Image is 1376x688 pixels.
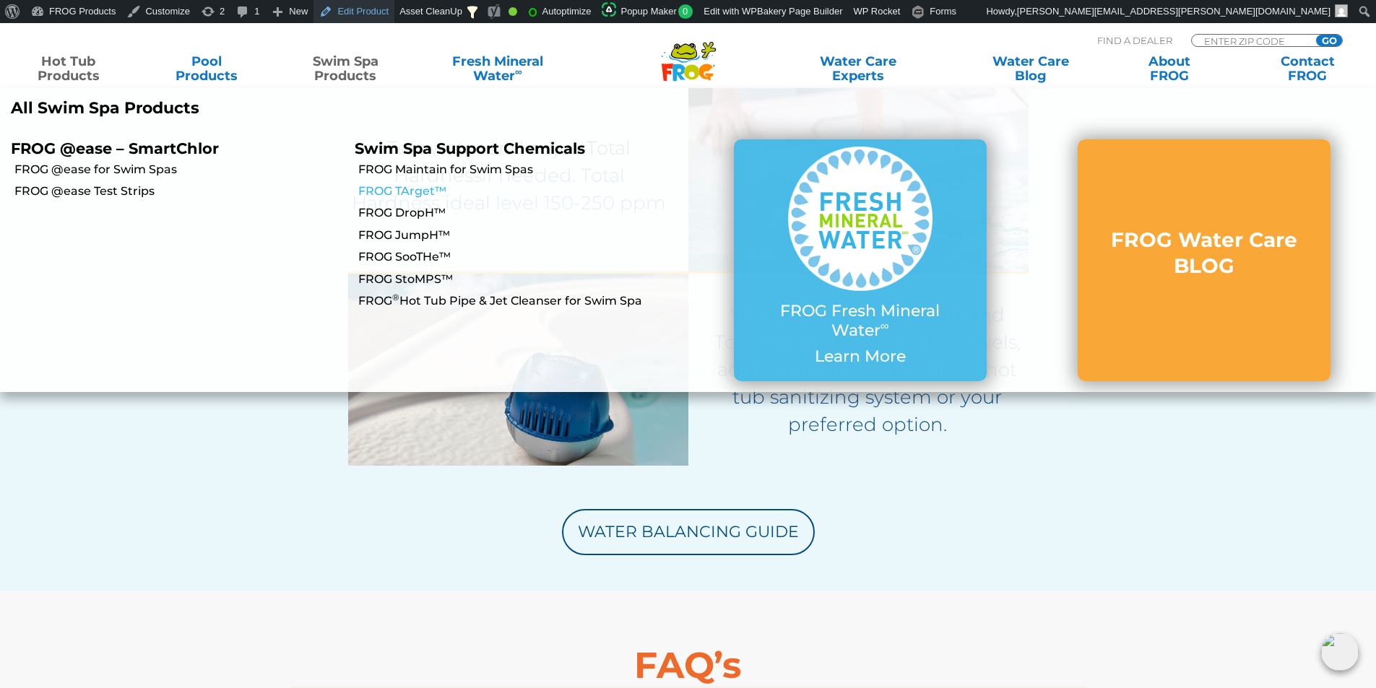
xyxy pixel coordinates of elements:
a: FROG SooTHe™ [358,249,688,265]
a: FROG Water Care BLOG [1107,227,1302,294]
a: FROG @ease for Swim Spas [14,162,344,178]
a: FROG DropH™ [358,205,688,221]
sup: ∞ [515,66,522,77]
p: Find A Dealer [1097,34,1172,47]
p: FROG Fresh Mineral Water [763,302,958,340]
input: Zip Code Form [1203,35,1300,47]
span: 0 [678,4,693,19]
a: FROG @ease Test Strips [14,183,344,199]
a: FROG JumpH™ [358,227,688,243]
a: ContactFROG [1254,54,1362,83]
a: Water CareExperts [771,54,946,83]
h3: FROG Water Care BLOG [1107,227,1302,279]
a: Fresh MineralWater∞ [430,54,565,83]
a: FROG Maintain for Swim Spas [358,162,688,178]
sup: ∞ [880,318,889,333]
span: [PERSON_NAME][EMAIL_ADDRESS][PERSON_NAME][DOMAIN_NAME] [1017,6,1330,17]
h5: FAQ’s [291,645,1086,686]
a: AboutFROG [1115,54,1223,83]
a: FROG StoMPS™ [358,271,688,287]
sup: ® [392,292,399,302]
a: FROG®Hot Tub Pipe & Jet Cleanser for Swim Spa [358,293,688,309]
p: FROG @ease – SmartChlor [11,139,333,157]
input: GO [1316,35,1342,46]
a: FROG Fresh Mineral Water∞ Learn More [763,147,958,373]
a: Hot TubProducts [14,54,122,83]
a: Swim SpaProducts [292,54,399,83]
a: PoolProducts [153,54,261,83]
a: Water CareBlog [977,54,1084,83]
a: Swim Spa Support Chemicals [355,139,585,157]
div: Good [509,7,517,16]
a: FROG TArget™ [358,183,688,199]
a: All Swim Spa Products [11,99,678,118]
img: openIcon [1321,633,1359,671]
p: Learn More [763,347,958,366]
a: Water Balancing Guide [562,509,815,555]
